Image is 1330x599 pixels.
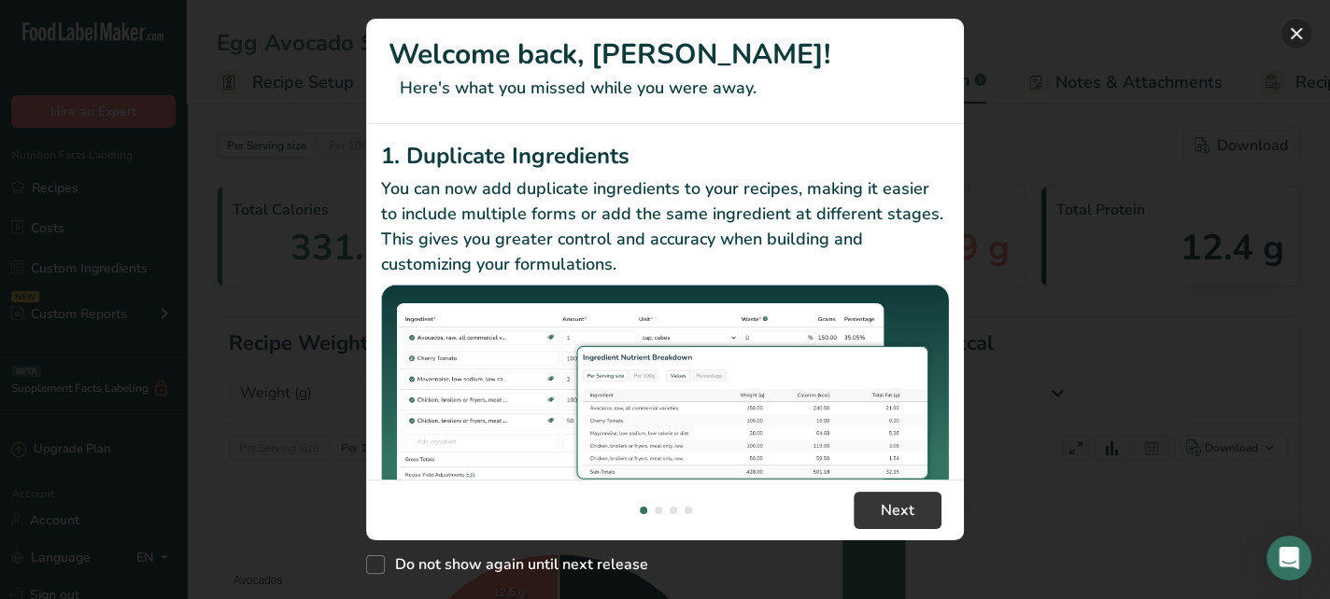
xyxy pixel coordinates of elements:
[381,139,949,173] h2: 1. Duplicate Ingredients
[1266,536,1311,580] div: Open Intercom Messenger
[389,76,941,101] p: Here's what you missed while you were away.
[881,499,914,522] span: Next
[381,176,949,277] p: You can now add duplicate ingredients to your recipes, making it easier to include multiple forms...
[381,285,949,496] img: Duplicate Ingredients
[385,555,648,574] span: Do not show again until next release
[854,492,941,529] button: Next
[389,34,941,76] h1: Welcome back, [PERSON_NAME]!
